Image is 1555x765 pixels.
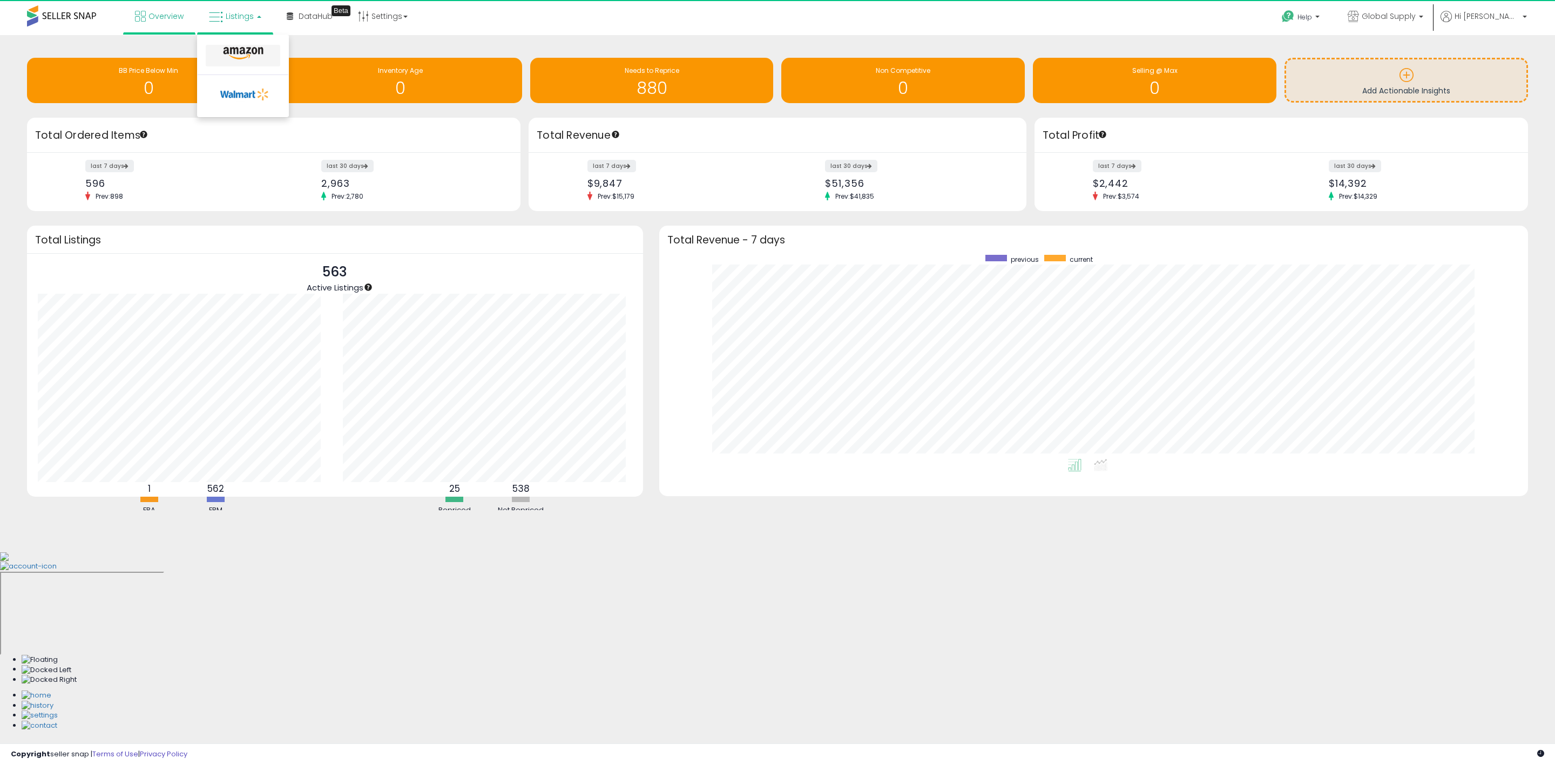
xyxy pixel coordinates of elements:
[1070,255,1093,264] span: current
[1362,11,1416,22] span: Global Supply
[22,721,57,731] img: Contact
[1093,178,1273,189] div: $2,442
[307,282,363,293] span: Active Listings
[449,482,460,495] b: 25
[1011,255,1039,264] span: previous
[35,128,512,143] h3: Total Ordered Items
[22,710,58,721] img: Settings
[512,482,530,495] b: 538
[876,66,930,75] span: Non Competitive
[90,192,129,201] span: Prev: 898
[530,58,774,103] a: Needs to Reprice 880
[22,655,58,665] img: Floating
[537,128,1018,143] h3: Total Revenue
[1297,12,1312,22] span: Help
[207,482,224,495] b: 562
[1441,11,1527,35] a: Hi [PERSON_NAME]
[148,11,184,22] span: Overview
[1329,178,1509,189] div: $14,392
[183,505,248,516] div: FBM
[32,79,265,97] h1: 0
[148,482,151,495] b: 1
[1043,128,1520,143] h3: Total Profit
[22,675,77,685] img: Docked Right
[27,58,271,103] a: BB Price Below Min 0
[1273,2,1330,35] a: Help
[592,192,640,201] span: Prev: $15,179
[117,505,181,516] div: FBA
[1033,58,1276,103] a: Selling @ Max 0
[1334,192,1383,201] span: Prev: $14,329
[489,505,553,516] div: Not Repriced
[1093,160,1141,172] label: last 7 days
[1098,130,1107,139] div: Tooltip anchor
[119,66,178,75] span: BB Price Below Min
[611,130,620,139] div: Tooltip anchor
[35,236,635,244] h3: Total Listings
[226,11,254,22] span: Listings
[422,505,487,516] div: Repriced
[625,66,679,75] span: Needs to Reprice
[307,262,363,282] p: 563
[787,79,1019,97] h1: 0
[22,701,53,711] img: History
[536,79,768,97] h1: 880
[1098,192,1145,201] span: Prev: $3,574
[378,66,423,75] span: Inventory Age
[85,178,266,189] div: 596
[1286,59,1526,101] a: Add Actionable Insights
[332,5,350,16] div: Tooltip anchor
[326,192,369,201] span: Prev: 2,780
[321,160,374,172] label: last 30 days
[279,58,522,103] a: Inventory Age 0
[321,178,502,189] div: 2,963
[139,130,148,139] div: Tooltip anchor
[825,178,1007,189] div: $51,356
[1038,79,1271,97] h1: 0
[1281,10,1295,23] i: Get Help
[299,11,333,22] span: DataHub
[363,282,373,292] div: Tooltip anchor
[1362,85,1450,96] span: Add Actionable Insights
[781,58,1025,103] a: Non Competitive 0
[22,690,51,701] img: Home
[830,192,880,201] span: Prev: $41,835
[22,665,71,675] img: Docked Left
[667,236,1520,244] h3: Total Revenue - 7 days
[1132,66,1178,75] span: Selling @ Max
[85,160,134,172] label: last 7 days
[825,160,877,172] label: last 30 days
[1455,11,1519,22] span: Hi [PERSON_NAME]
[587,178,769,189] div: $9,847
[587,160,636,172] label: last 7 days
[284,79,517,97] h1: 0
[1329,160,1381,172] label: last 30 days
